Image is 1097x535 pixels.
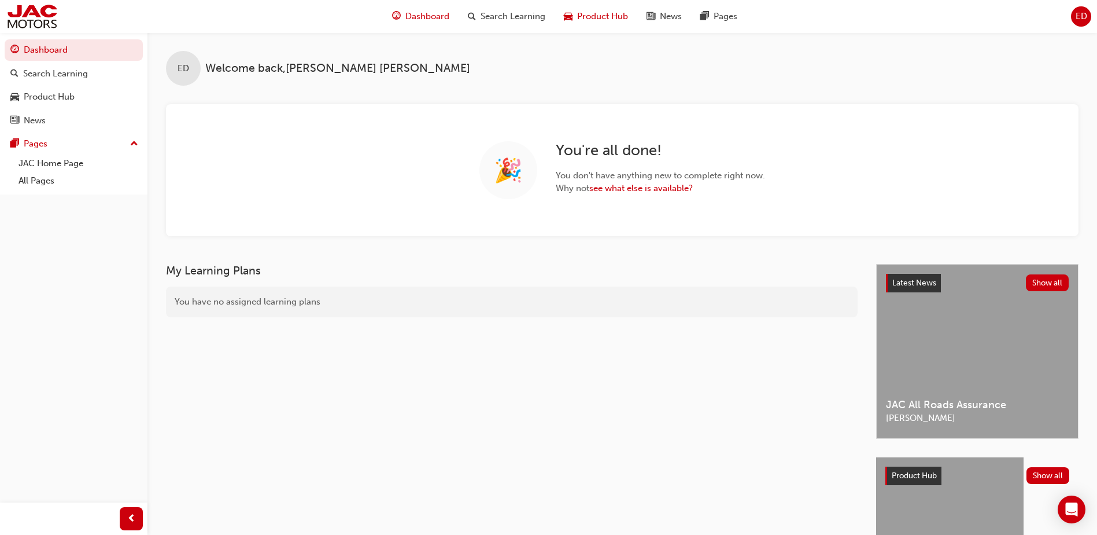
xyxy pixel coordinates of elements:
span: Dashboard [405,10,449,23]
span: You don ' t have anything new to complete right now. [556,169,765,182]
a: News [5,110,143,131]
span: Search Learning [481,10,545,23]
button: Show all [1026,467,1070,484]
a: All Pages [14,172,143,190]
div: Product Hub [24,90,75,104]
button: Pages [5,133,143,155]
a: search-iconSearch Learning [459,5,555,28]
span: up-icon [130,137,138,152]
a: guage-iconDashboard [383,5,459,28]
span: 🎉 [494,164,523,177]
span: car-icon [564,9,572,24]
a: Product HubShow all [885,467,1069,485]
span: ED [178,62,189,75]
span: search-icon [468,9,476,24]
div: Open Intercom Messenger [1058,496,1085,523]
span: Latest News [892,278,936,288]
span: news-icon [647,9,655,24]
span: Welcome back , [PERSON_NAME] [PERSON_NAME] [205,62,470,75]
span: Product Hub [577,10,628,23]
div: Search Learning [23,67,88,80]
span: [PERSON_NAME] [886,412,1069,425]
span: search-icon [10,69,19,79]
img: jac-portal [6,3,58,30]
button: Show all [1026,274,1069,291]
a: Latest NewsShow allJAC All Roads Assurance[PERSON_NAME] [876,264,1078,439]
span: pages-icon [700,9,709,24]
span: Product Hub [892,471,937,481]
a: Latest NewsShow all [886,274,1069,292]
span: JAC All Roads Assurance [886,398,1069,412]
div: News [24,114,46,127]
span: Pages [714,10,737,23]
span: car-icon [10,92,19,102]
span: pages-icon [10,139,19,149]
span: guage-icon [10,45,19,56]
a: JAC Home Page [14,155,143,173]
div: Pages [24,137,47,151]
h3: My Learning Plans [166,264,858,277]
a: Dashboard [5,39,143,61]
a: pages-iconPages [691,5,747,28]
span: News [660,10,682,23]
a: Search Learning [5,63,143,85]
div: You have no assigned learning plans [166,287,858,317]
a: Product Hub [5,86,143,108]
span: guage-icon [392,9,401,24]
span: news-icon [10,116,19,126]
a: see what else is available? [589,183,693,193]
button: ED [1071,6,1091,27]
span: prev-icon [127,512,136,526]
h2: You ' re all done! [556,141,765,160]
a: news-iconNews [637,5,691,28]
span: Why not [556,182,765,195]
span: ED [1076,10,1087,23]
button: DashboardSearch LearningProduct HubNews [5,37,143,133]
a: car-iconProduct Hub [555,5,637,28]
